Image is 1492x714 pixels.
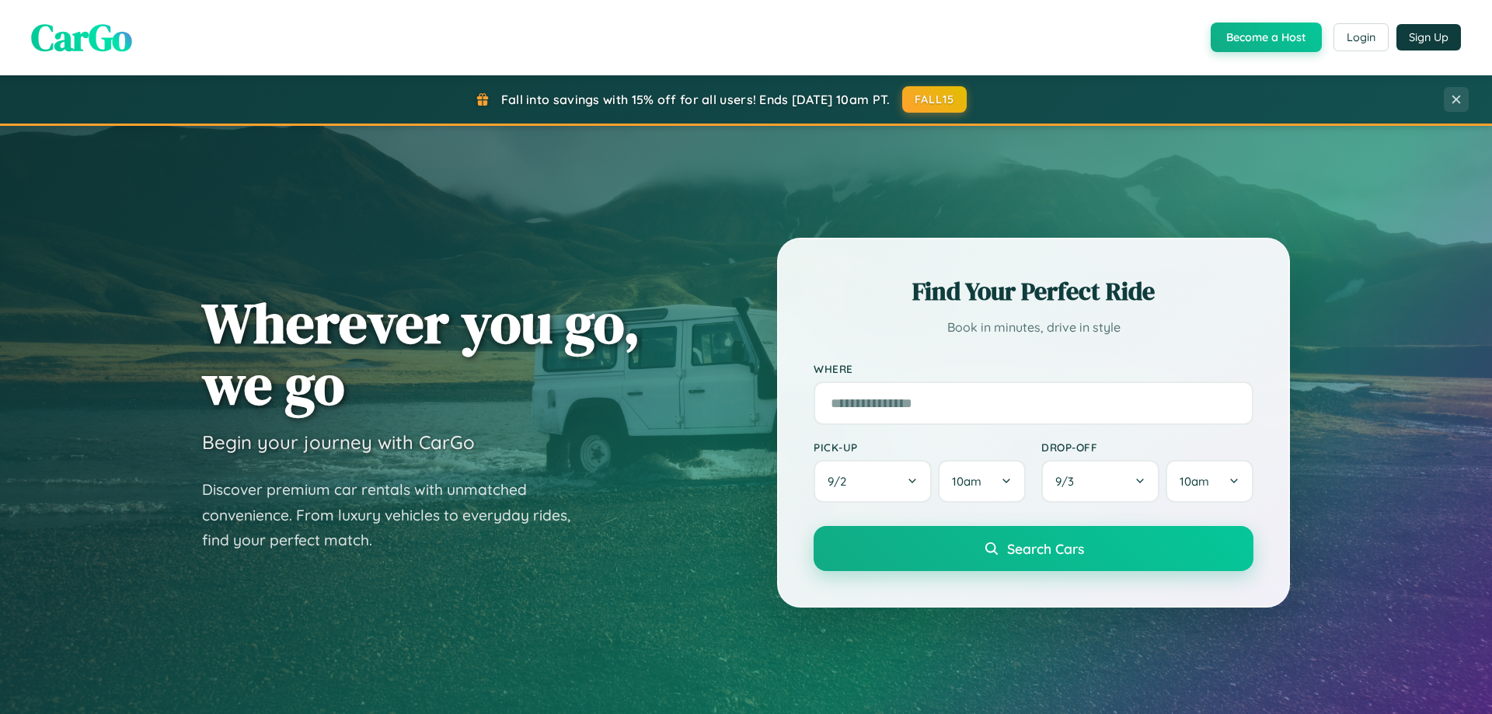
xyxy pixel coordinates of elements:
[1041,441,1253,454] label: Drop-off
[1007,540,1084,557] span: Search Cars
[814,441,1026,454] label: Pick-up
[828,474,854,489] span: 9 / 2
[1166,460,1253,503] button: 10am
[938,460,1026,503] button: 10am
[1211,23,1322,52] button: Become a Host
[1333,23,1389,51] button: Login
[952,474,981,489] span: 10am
[814,274,1253,308] h2: Find Your Perfect Ride
[1041,460,1159,503] button: 9/3
[202,292,640,415] h1: Wherever you go, we go
[501,92,891,107] span: Fall into savings with 15% off for all users! Ends [DATE] 10am PT.
[31,12,132,63] span: CarGo
[814,362,1253,375] label: Where
[1180,474,1209,489] span: 10am
[814,316,1253,339] p: Book in minutes, drive in style
[202,477,591,553] p: Discover premium car rentals with unmatched convenience. From luxury vehicles to everyday rides, ...
[202,430,475,454] h3: Begin your journey with CarGo
[814,460,932,503] button: 9/2
[902,86,967,113] button: FALL15
[1055,474,1082,489] span: 9 / 3
[814,526,1253,571] button: Search Cars
[1396,24,1461,51] button: Sign Up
